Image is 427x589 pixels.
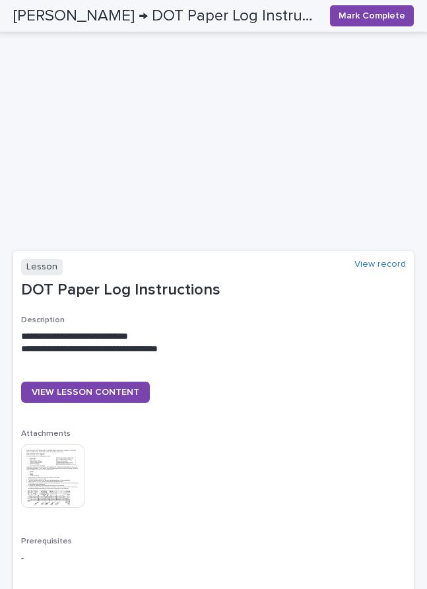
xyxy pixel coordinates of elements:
[21,316,65,324] span: Description
[354,259,406,270] a: View record
[21,430,71,438] span: Attachments
[21,551,406,565] p: -
[339,9,405,22] span: Mark Complete
[21,537,72,545] span: Prerequisites
[21,281,406,300] p: DOT Paper Log Instructions
[21,382,150,403] a: VIEW LESSON CONTENT
[330,5,414,26] button: Mark Complete
[32,388,139,397] span: VIEW LESSON CONTENT
[13,7,319,26] h2: [PERSON_NAME] → DOT Paper Log Instructions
